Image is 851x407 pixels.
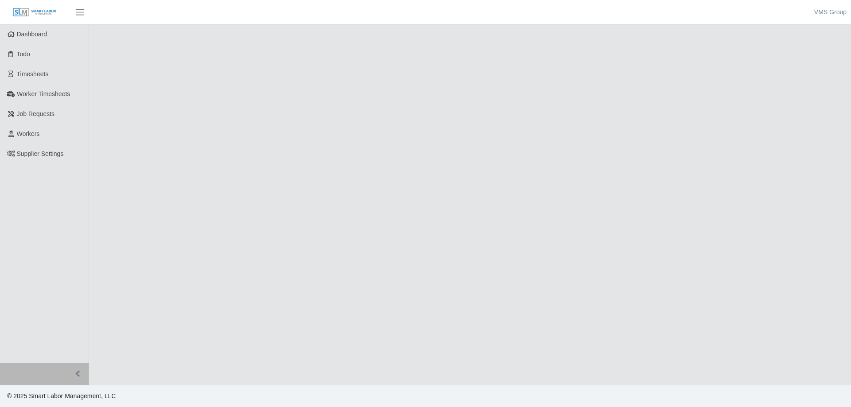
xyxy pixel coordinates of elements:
[17,70,49,78] span: Timesheets
[17,50,30,58] span: Todo
[7,392,116,399] span: © 2025 Smart Labor Management, LLC
[814,8,847,17] a: VMS Group
[17,90,70,97] span: Worker Timesheets
[12,8,57,17] img: SLM Logo
[17,150,64,157] span: Supplier Settings
[17,130,40,137] span: Workers
[17,110,55,117] span: Job Requests
[17,31,47,38] span: Dashboard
